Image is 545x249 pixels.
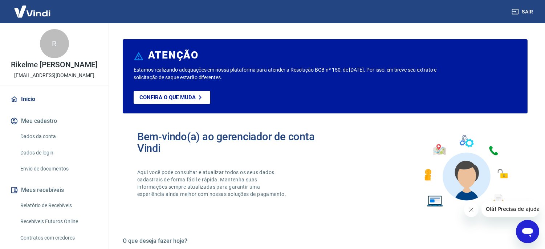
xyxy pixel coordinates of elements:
a: Confira o que muda [134,91,210,104]
h6: ATENÇÃO [148,52,199,59]
span: Olá! Precisa de ajuda? [4,5,61,11]
h2: Bem-vindo(a) ao gerenciador de conta Vindi [137,131,325,154]
button: Sair [510,5,536,19]
a: Dados de login [17,145,100,160]
iframe: Fechar mensagem [464,202,479,217]
img: Imagem de um avatar masculino com diversos icones exemplificando as funcionalidades do gerenciado... [418,131,513,211]
a: Contratos com credores [17,230,100,245]
a: Envio de documentos [17,161,100,176]
iframe: Botão para abrir a janela de mensagens [516,220,539,243]
a: Relatório de Recebíveis [17,198,100,213]
div: R [40,29,69,58]
img: Vindi [9,0,56,23]
button: Meus recebíveis [9,182,100,198]
a: Início [9,91,100,107]
p: [EMAIL_ADDRESS][DOMAIN_NAME] [14,72,94,79]
a: Dados da conta [17,129,100,144]
iframe: Mensagem da empresa [481,201,539,217]
p: Rikelme [PERSON_NAME] [11,61,98,69]
h5: O que deseja fazer hoje? [123,237,528,245]
button: Meu cadastro [9,113,100,129]
p: Aqui você pode consultar e atualizar todos os seus dados cadastrais de forma fácil e rápida. Mant... [137,169,288,198]
p: Confira o que muda [139,94,196,101]
a: Recebíveis Futuros Online [17,214,100,229]
p: Estamos realizando adequações em nossa plataforma para atender a Resolução BCB nº 150, de [DATE].... [134,66,440,81]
